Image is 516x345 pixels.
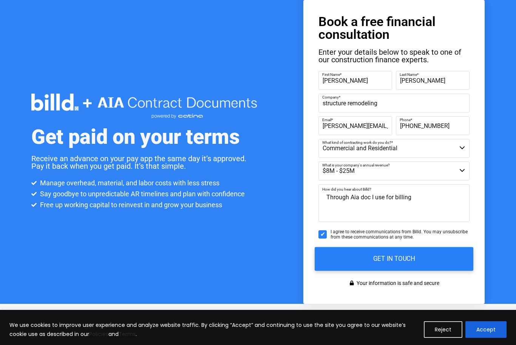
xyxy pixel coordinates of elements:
[38,178,219,188] span: Manage overhead, material, and labor costs with less stress
[465,321,507,338] button: Accept
[322,72,340,77] span: First Name
[322,187,371,191] span: How did you hear about Billd?
[331,229,470,240] span: I agree to receive communications from Billd. You may unsubscribe from these communications at an...
[322,95,339,99] span: Company
[318,15,470,41] p: Book a free financial consultation
[400,118,411,122] span: Phone
[89,330,108,338] a: Policies
[318,48,470,63] p: Enter your details below to speak to one of our construction finance experts.
[31,127,240,147] h1: Get paid on your terms
[318,230,327,239] input: I agree to receive communications from Billd. You may unsubscribe from these communications at an...
[355,278,439,289] span: Your information is safe and secure
[318,184,470,222] textarea: Through Aia doc I use for billing
[119,330,136,338] a: Terms
[322,118,331,122] span: Email
[38,189,245,199] span: Say goodbye to unpredictable AR timelines and plan with confidence
[9,320,418,339] p: We use cookies to improve user experience and analyze website traffic. By clicking “Accept” and c...
[315,247,473,271] input: GET IN TOUCH
[31,155,258,170] p: Receive an advance on your pay app the same day it’s approved. Pay it back when you get paid. It’...
[424,321,462,338] button: Reject
[38,200,222,209] span: Free up working capital to reinvest in and grow your business
[400,72,417,77] span: Last Name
